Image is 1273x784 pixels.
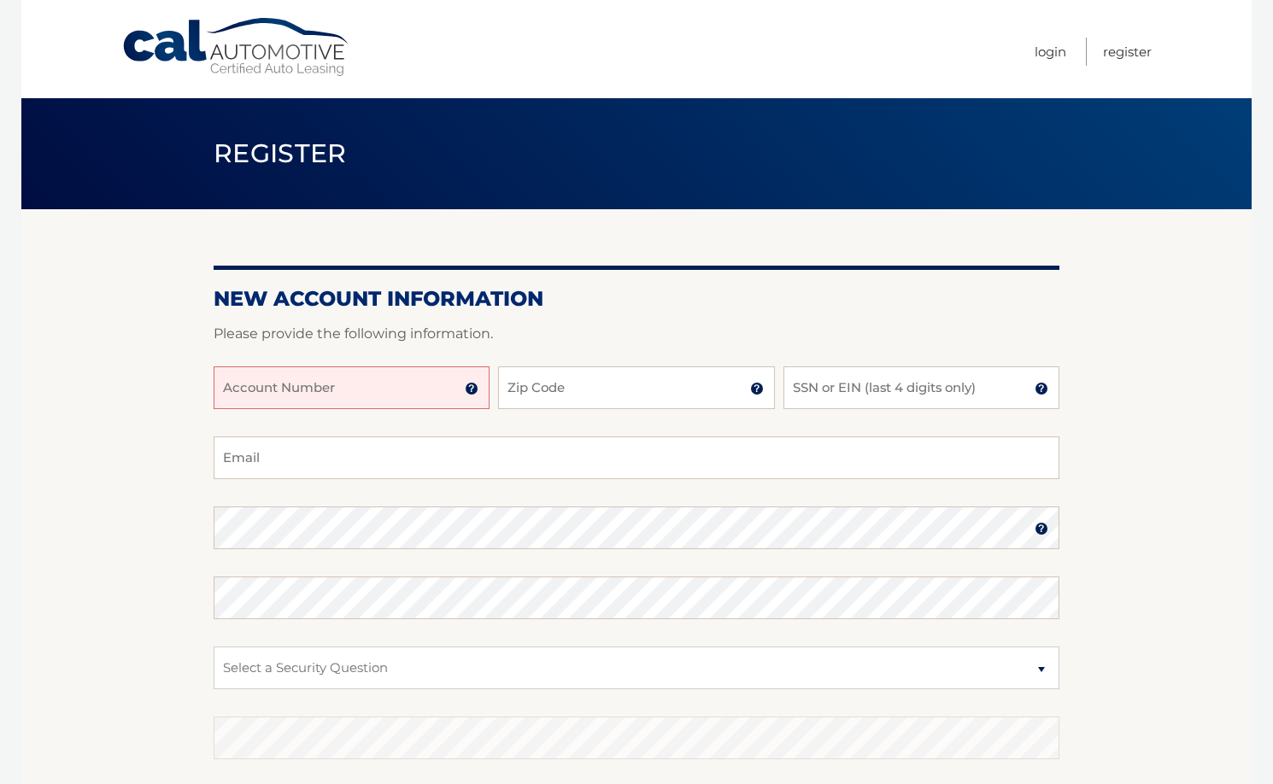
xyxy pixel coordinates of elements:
[1035,522,1048,535] img: tooltip.svg
[465,382,478,395] img: tooltip.svg
[1103,38,1152,66] a: Register
[750,382,764,395] img: tooltip.svg
[121,17,352,78] a: Cal Automotive
[214,322,1059,346] p: Please provide the following information.
[214,137,347,169] span: Register
[214,286,1059,312] h2: New Account Information
[214,436,1059,479] input: Email
[1035,382,1048,395] img: tooltip.svg
[783,366,1059,409] input: SSN or EIN (last 4 digits only)
[498,366,774,409] input: Zip Code
[1035,38,1066,66] a: Login
[214,366,490,409] input: Account Number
